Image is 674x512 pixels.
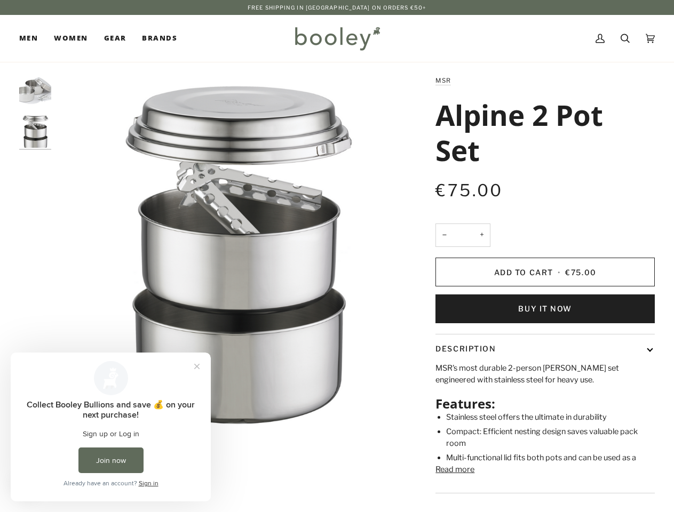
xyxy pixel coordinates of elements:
[19,116,51,148] img: MSR Alpine 2 Pot Set - Booley Galway
[435,77,451,84] a: MSR
[142,33,177,44] span: Brands
[435,180,503,201] span: €75.00
[435,223,453,247] button: −
[473,223,490,247] button: +
[435,396,655,412] h2: Features:
[435,97,647,167] h1: Alpine 2 Pot Set
[19,15,46,62] a: Men
[54,33,88,44] span: Women
[11,353,211,501] iframe: Loyalty program pop-up with offers and actions
[248,3,426,12] p: Free Shipping in [GEOGRAPHIC_DATA] on Orders €50+
[96,15,134,62] a: Gear
[57,75,416,434] img: MSR Alpine 2 Pot Set - Booley Galway
[435,363,655,386] p: MSR's most durable 2-person [PERSON_NAME] set engineered with stainless steel for heavy use.
[446,426,655,449] li: Compact: Efficient nesting design saves valuable pack room
[104,33,126,44] span: Gear
[46,15,96,62] a: Women
[556,268,563,277] span: •
[290,23,384,54] img: Booley
[435,294,655,323] button: Buy it now
[134,15,185,62] a: Brands
[19,33,38,44] span: Men
[446,412,655,423] li: Stainless steel offers the ultimate in durability
[435,334,655,363] button: Description
[435,223,490,247] input: Quantity
[435,464,474,476] button: Read more
[494,268,553,277] span: Add to Cart
[435,258,655,286] button: Add to Cart • €75.00
[446,452,655,464] li: Multi-functional lid fits both pots and can be used as a
[565,268,596,277] span: €75.00
[19,75,51,107] img: MSR Alpine 2 Pot Set - Booley Galway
